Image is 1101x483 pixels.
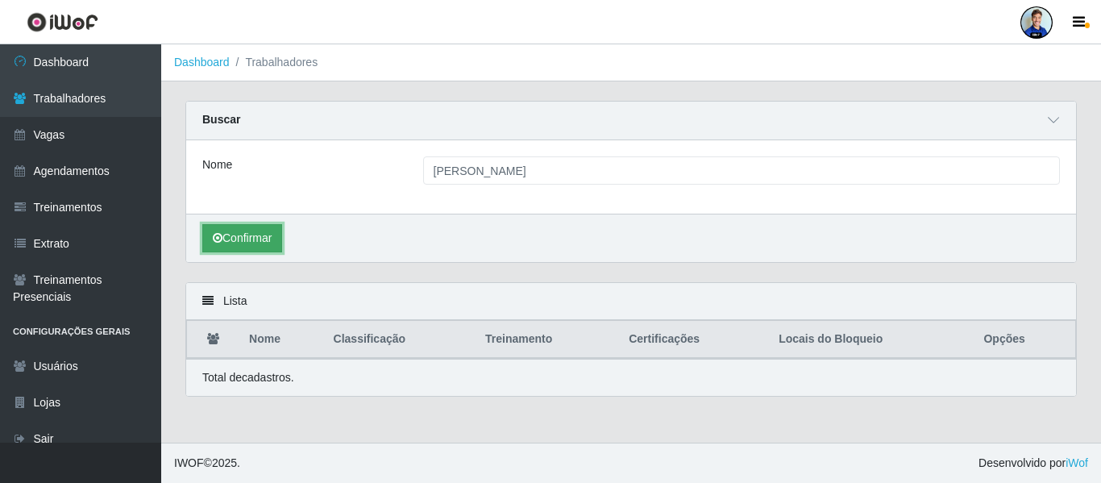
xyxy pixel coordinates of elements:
[27,12,98,32] img: CoreUI Logo
[239,321,323,359] th: Nome
[161,44,1101,81] nav: breadcrumb
[978,455,1088,472] span: Desenvolvido por
[202,224,282,252] button: Confirmar
[174,56,230,69] a: Dashboard
[174,455,240,472] span: © 2025 .
[186,283,1076,320] div: Lista
[974,321,1075,359] th: Opções
[230,54,318,71] li: Trabalhadores
[202,156,232,173] label: Nome
[1066,456,1088,469] a: iWof
[619,321,769,359] th: Certificações
[202,113,240,126] strong: Buscar
[769,321,974,359] th: Locais do Bloqueio
[174,456,204,469] span: IWOF
[476,321,619,359] th: Treinamento
[324,321,476,359] th: Classificação
[423,156,1061,185] input: Digite o Nome...
[202,369,294,386] p: Total de cadastros.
